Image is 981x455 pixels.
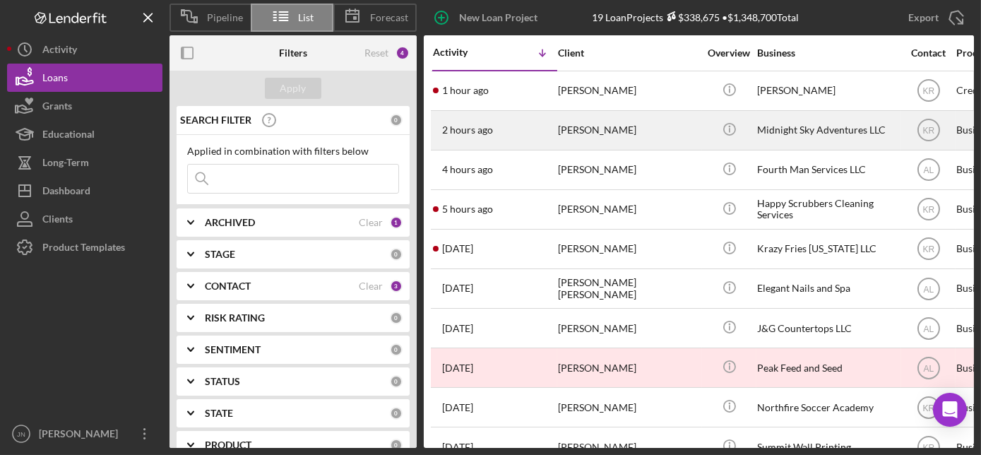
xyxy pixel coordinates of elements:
[7,420,162,448] button: JN[PERSON_NAME]
[558,191,699,228] div: [PERSON_NAME]
[396,46,410,60] div: 4
[390,343,403,356] div: 0
[442,402,473,413] time: 2025-10-01 17:36
[757,389,898,426] div: Northfire Soccer Academy
[902,47,955,59] div: Contact
[442,164,493,175] time: 2025-10-07 21:22
[205,280,251,292] b: CONTACT
[894,4,974,32] button: Export
[7,205,162,233] button: Clients
[757,309,898,347] div: J&G Countertops LLC
[908,4,939,32] div: Export
[205,312,265,324] b: RISK RATING
[7,148,162,177] button: Long-Term
[42,35,77,67] div: Activity
[703,47,756,59] div: Overview
[558,270,699,307] div: [PERSON_NAME] [PERSON_NAME]
[922,403,934,413] text: KR
[459,4,537,32] div: New Loan Project
[558,72,699,110] div: [PERSON_NAME]
[207,12,243,23] span: Pipeline
[442,362,473,374] time: 2025-10-02 17:44
[558,230,699,268] div: [PERSON_NAME]
[205,408,233,419] b: STATE
[663,11,720,23] div: $338,675
[42,233,125,265] div: Product Templates
[933,393,967,427] div: Open Intercom Messenger
[922,244,934,254] text: KR
[35,420,127,451] div: [PERSON_NAME]
[442,323,473,334] time: 2025-10-02 18:22
[364,47,388,59] div: Reset
[280,78,307,99] div: Apply
[42,120,95,152] div: Educational
[922,86,934,96] text: KR
[180,114,251,126] b: SEARCH FILTER
[390,375,403,388] div: 0
[442,124,493,136] time: 2025-10-07 23:08
[42,148,89,180] div: Long-Term
[17,430,25,438] text: JN
[757,349,898,386] div: Peak Feed and Seed
[923,324,934,333] text: AL
[558,151,699,189] div: [PERSON_NAME]
[757,151,898,189] div: Fourth Man Services LLC
[442,85,489,96] time: 2025-10-07 23:38
[390,114,403,126] div: 0
[187,146,399,157] div: Applied in combination with filters below
[442,243,473,254] time: 2025-10-06 23:36
[757,270,898,307] div: Elegant Nails and Spa
[922,126,934,136] text: KR
[390,312,403,324] div: 0
[558,47,699,59] div: Client
[757,191,898,228] div: Happy Scrubbers Cleaning Services
[923,284,934,294] text: AL
[442,283,473,294] time: 2025-10-06 20:37
[390,248,403,261] div: 0
[7,64,162,92] button: Loans
[359,217,383,228] div: Clear
[370,12,408,23] span: Forecast
[922,205,934,215] text: KR
[205,439,251,451] b: PRODUCT
[205,344,261,355] b: SENTIMENT
[757,230,898,268] div: Krazy Fries [US_STATE] LLC
[7,35,162,64] a: Activity
[390,439,403,451] div: 0
[442,203,493,215] time: 2025-10-07 20:28
[279,47,307,59] b: Filters
[558,389,699,426] div: [PERSON_NAME]
[205,249,235,260] b: STAGE
[757,47,898,59] div: Business
[923,363,934,373] text: AL
[442,442,473,453] time: 2025-09-30 19:51
[205,217,255,228] b: ARCHIVED
[299,12,314,23] span: List
[42,177,90,208] div: Dashboard
[424,4,552,32] button: New Loan Project
[7,120,162,148] button: Educational
[7,177,162,205] button: Dashboard
[558,309,699,347] div: [PERSON_NAME]
[7,92,162,120] button: Grants
[390,216,403,229] div: 1
[390,280,403,292] div: 3
[42,205,73,237] div: Clients
[923,165,934,175] text: AL
[757,72,898,110] div: [PERSON_NAME]
[558,112,699,149] div: [PERSON_NAME]
[7,233,162,261] button: Product Templates
[390,407,403,420] div: 0
[922,442,934,452] text: KR
[757,112,898,149] div: Midnight Sky Adventures LLC
[592,11,799,23] div: 19 Loan Projects • $1,348,700 Total
[265,78,321,99] button: Apply
[433,47,495,58] div: Activity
